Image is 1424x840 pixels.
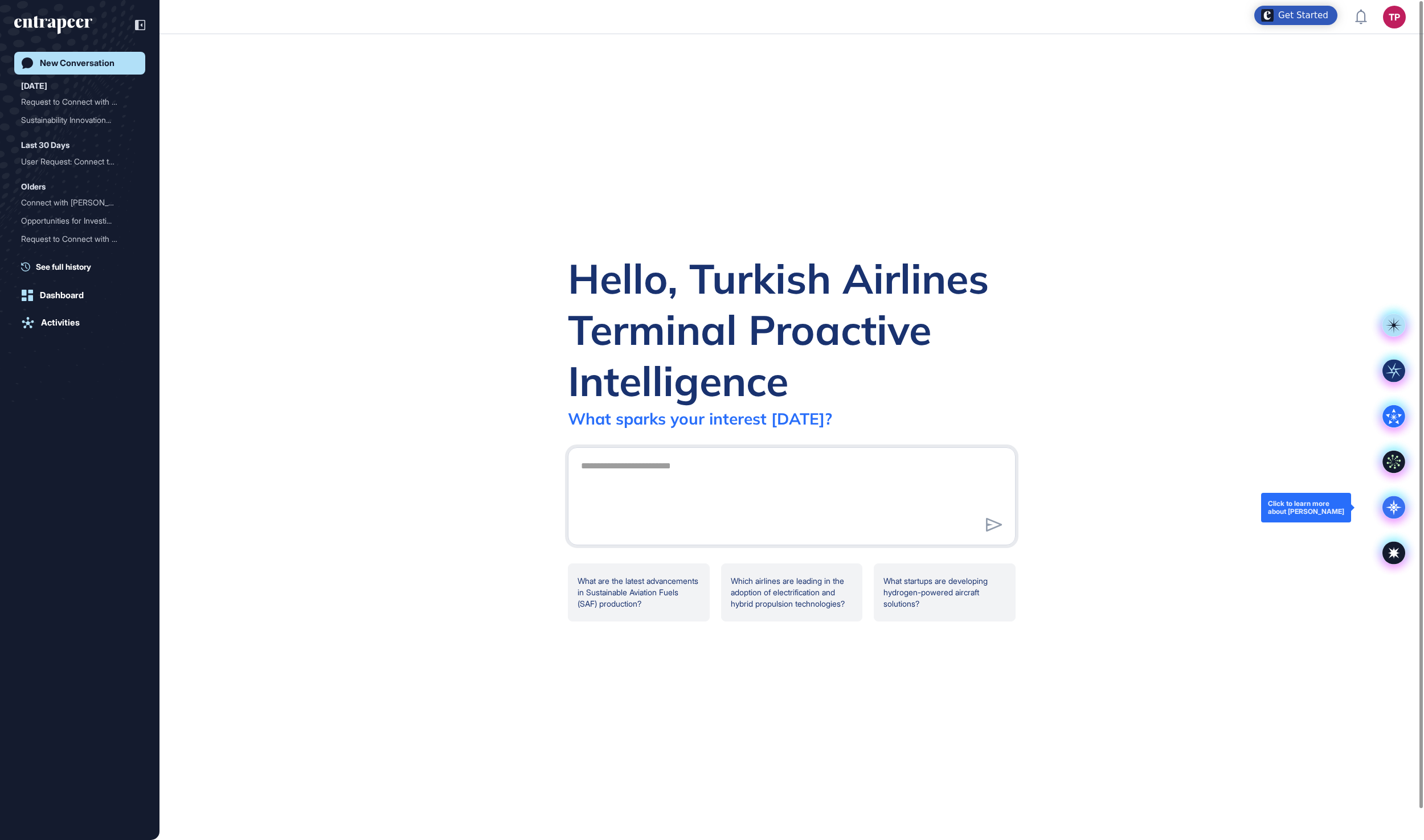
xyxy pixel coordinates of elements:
div: Sustainability Innovations in Aviation: Scalability, Adoption Trends, and Strategic Insights [21,111,138,129]
a: Dashboard [14,284,145,307]
div: Hello, Turkish Airlines Terminal Proactive Intelligence [568,253,1016,406]
div: Olders [21,180,46,193]
div: entrapeer-logo [14,16,92,34]
div: Last 30 Days [21,138,69,152]
div: Get Started [1278,10,1328,21]
div: Request to Connect with Reese [21,93,138,111]
div: User Request: Connect to Reese [21,153,138,171]
div: Request to Connect with Reese [21,230,138,248]
div: Sustainability Innovation... [21,111,129,129]
div: Opportunities for Investi... [21,212,129,230]
div: Connect with [PERSON_NAME] [21,193,129,212]
div: What startups are developing hydrogen-powered aircraft solutions? [874,563,1016,621]
div: New Conversation [40,58,114,68]
div: User Request: Connect to ... [21,153,129,171]
div: Click to learn more about [PERSON_NAME] [1268,500,1344,516]
span: See full history [36,261,91,273]
div: Request to Connect with R... [21,93,129,111]
div: Activities [41,318,80,328]
a: Activities [14,311,145,334]
div: Request to Connect with R... [21,230,129,248]
img: launcher-image-alternative-text [1261,9,1274,22]
a: See full history [21,261,145,273]
div: Open Get Started checklist [1254,6,1337,25]
div: Connect with Reese [21,193,138,212]
div: [DATE] [21,79,47,93]
button: TP [1383,6,1406,28]
a: New Conversation [14,52,145,75]
div: What are the latest advancements in Sustainable Aviation Fuels (SAF) production? [568,563,710,621]
div: What sparks your interest [DATE]? [568,409,832,429]
div: Opportunities for Investing in Retail Startups in Turkey [21,212,138,230]
div: Dashboard [40,290,84,300]
div: Which airlines are leading in the adoption of electrification and hybrid propulsion technologies? [721,563,863,621]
